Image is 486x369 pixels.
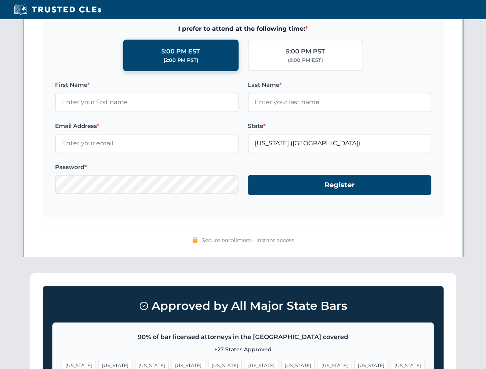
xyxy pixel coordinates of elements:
[62,345,424,354] p: +27 States Approved
[164,57,198,64] div: (2:00 PM PST)
[288,57,323,64] div: (8:00 PM EST)
[55,134,239,153] input: Enter your email
[286,47,325,57] div: 5:00 PM PST
[202,236,294,244] span: Secure enrollment • Instant access
[55,24,431,34] span: I prefer to attend at the following time:
[55,93,239,112] input: Enter your first name
[12,4,104,15] img: Trusted CLEs
[248,134,431,153] input: Florida (FL)
[248,93,431,112] input: Enter your last name
[52,296,434,316] h3: Approved by All Major State Bars
[55,163,239,172] label: Password
[192,237,198,243] img: 🔒
[161,47,200,57] div: 5:00 PM EST
[55,80,239,90] label: First Name
[248,121,431,131] label: State
[248,175,431,195] button: Register
[62,332,424,342] p: 90% of bar licensed attorneys in the [GEOGRAPHIC_DATA] covered
[55,121,239,131] label: Email Address
[248,80,431,90] label: Last Name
